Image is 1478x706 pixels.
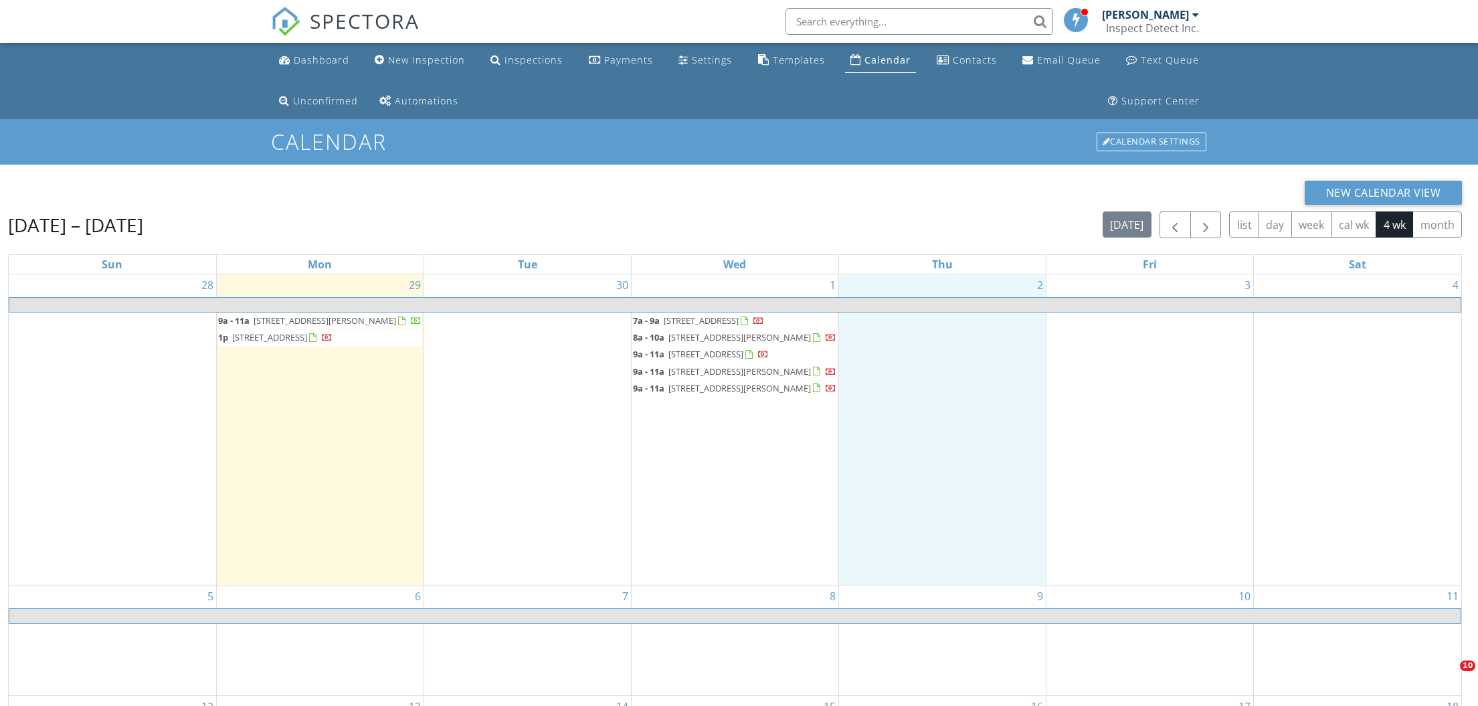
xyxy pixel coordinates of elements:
[424,274,631,585] td: Go to September 30, 2025
[274,89,363,114] a: Unconfirmed
[8,211,143,238] h2: [DATE] – [DATE]
[1103,89,1205,114] a: Support Center
[271,130,1208,153] h1: Calendar
[1141,54,1199,66] div: Text Queue
[1095,131,1208,153] a: Calendar Settings
[294,54,349,66] div: Dashboard
[271,18,420,46] a: SPECTORA
[1121,48,1204,73] a: Text Queue
[1254,585,1461,695] td: Go to October 11, 2025
[668,382,811,394] span: [STREET_ADDRESS][PERSON_NAME]
[305,255,335,274] a: Monday
[504,54,563,66] div: Inspections
[1190,211,1222,239] button: Next
[395,94,458,107] div: Automations
[1305,181,1463,205] button: New Calendar View
[1376,211,1413,238] button: 4 wk
[1037,54,1101,66] div: Email Queue
[1412,211,1462,238] button: month
[388,54,465,66] div: New Inspection
[293,94,358,107] div: Unconfirmed
[633,331,836,343] a: 8a - 10a [STREET_ADDRESS][PERSON_NAME]
[1034,586,1046,607] a: Go to October 9, 2025
[620,586,631,607] a: Go to October 7, 2025
[1121,94,1200,107] div: Support Center
[929,255,955,274] a: Thursday
[218,331,333,343] a: 1p [STREET_ADDRESS]
[1160,211,1191,239] button: Previous
[753,48,830,73] a: Templates
[218,330,422,346] a: 1p [STREET_ADDRESS]
[953,54,997,66] div: Contacts
[218,331,228,343] span: 1p
[633,365,664,377] span: 9a - 11a
[1254,274,1461,585] td: Go to October 4, 2025
[668,365,811,377] span: [STREET_ADDRESS][PERSON_NAME]
[633,331,664,343] span: 8a - 10a
[1097,133,1206,151] div: Calendar Settings
[374,89,464,114] a: Automations (Basic)
[485,48,568,73] a: Inspections
[406,274,424,296] a: Go to September 29, 2025
[205,586,216,607] a: Go to October 5, 2025
[310,7,420,35] span: SPECTORA
[633,315,764,327] a: 7a - 9a [STREET_ADDRESS]
[633,381,837,397] a: 9a - 11a [STREET_ADDRESS][PERSON_NAME]
[631,274,838,585] td: Go to October 1, 2025
[633,348,769,360] a: 9a - 11a [STREET_ADDRESS]
[773,54,825,66] div: Templates
[369,48,470,73] a: New Inspection
[216,585,424,695] td: Go to October 6, 2025
[668,331,811,343] span: [STREET_ADDRESS][PERSON_NAME]
[1291,211,1332,238] button: week
[864,54,911,66] div: Calendar
[232,331,307,343] span: [STREET_ADDRESS]
[99,255,125,274] a: Sunday
[515,255,540,274] a: Tuesday
[633,347,837,363] a: 9a - 11a [STREET_ADDRESS]
[633,348,664,360] span: 9a - 11a
[633,330,837,346] a: 8a - 10a [STREET_ADDRESS][PERSON_NAME]
[271,7,300,36] img: The Best Home Inspection Software - Spectora
[218,313,422,329] a: 9a - 11a [STREET_ADDRESS][PERSON_NAME]
[1229,211,1259,238] button: list
[412,586,424,607] a: Go to October 6, 2025
[9,274,216,585] td: Go to September 28, 2025
[668,348,743,360] span: [STREET_ADDRESS]
[1046,585,1254,695] td: Go to October 10, 2025
[692,54,732,66] div: Settings
[827,586,838,607] a: Go to October 8, 2025
[721,255,749,274] a: Wednesday
[1331,211,1377,238] button: cal wk
[633,313,837,329] a: 7a - 9a [STREET_ADDRESS]
[931,48,1002,73] a: Contacts
[1017,48,1106,73] a: Email Queue
[631,585,838,695] td: Go to October 8, 2025
[845,48,916,73] a: Calendar
[633,382,836,394] a: 9a - 11a [STREET_ADDRESS][PERSON_NAME]
[827,274,838,296] a: Go to October 1, 2025
[9,585,216,695] td: Go to October 5, 2025
[633,364,837,380] a: 9a - 11a [STREET_ADDRESS][PERSON_NAME]
[216,274,424,585] td: Go to September 29, 2025
[1106,21,1199,35] div: Inspect Detect Inc.
[274,48,355,73] a: Dashboard
[1460,660,1475,671] span: 10
[1433,660,1465,693] iframe: Intercom live chat
[1140,255,1160,274] a: Friday
[199,274,216,296] a: Go to September 28, 2025
[1242,274,1253,296] a: Go to October 3, 2025
[424,585,631,695] td: Go to October 7, 2025
[786,8,1053,35] input: Search everything...
[1046,274,1254,585] td: Go to October 3, 2025
[1444,586,1461,607] a: Go to October 11, 2025
[218,315,250,327] span: 9a - 11a
[1236,586,1253,607] a: Go to October 10, 2025
[664,315,739,327] span: [STREET_ADDRESS]
[839,274,1046,585] td: Go to October 2, 2025
[839,585,1046,695] td: Go to October 9, 2025
[604,54,653,66] div: Payments
[1450,274,1461,296] a: Go to October 4, 2025
[1102,8,1189,21] div: [PERSON_NAME]
[1034,274,1046,296] a: Go to October 2, 2025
